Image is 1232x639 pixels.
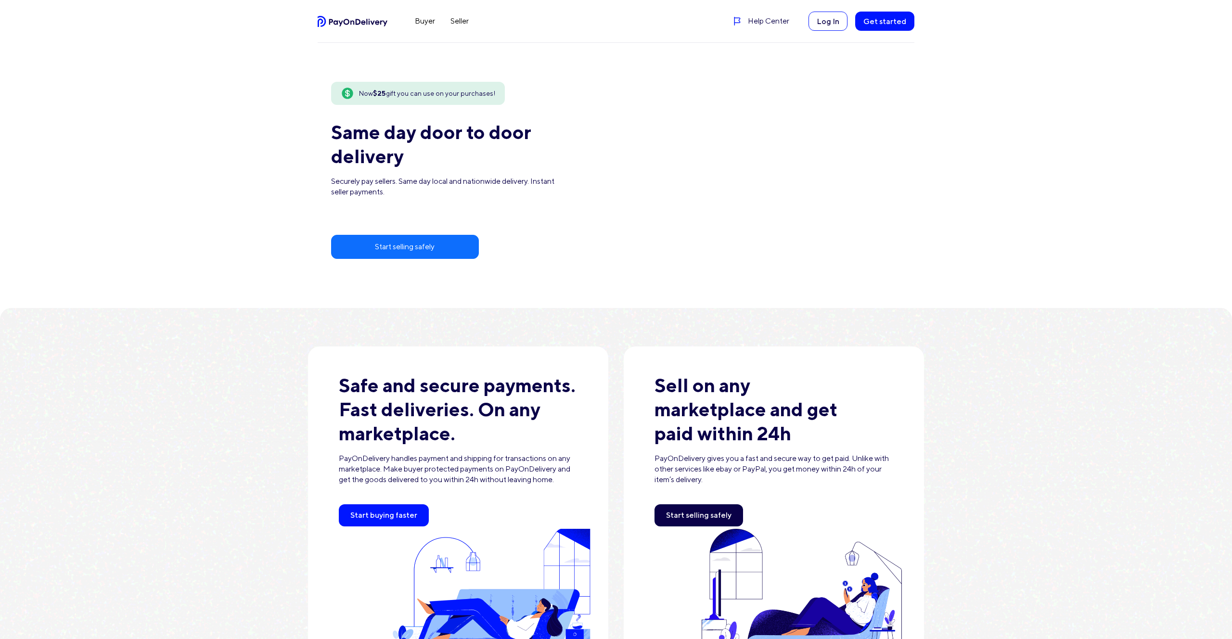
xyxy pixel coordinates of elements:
a: Get started [855,12,914,31]
p: PayOnDelivery gives you a fast and secure way to get paid. Unlike with other services like ebay o... [654,453,893,485]
a: Buyer [407,13,443,29]
h1: Same day door to door delivery [331,120,564,168]
a: Start selling safely [654,504,743,526]
a: Help Center [732,15,790,27]
a: Start selling safely [331,235,479,259]
span: Now gift you can use on your purchases! [359,89,496,99]
h3: Safe and secure payments. Fast deliveries. On any marketplace. [339,373,577,446]
p: PayOnDelivery handles payment and shipping for transactions on any marketplace. Make buyer protec... [339,453,577,485]
p: Securely pay sellers. Same day local and nationwide delivery. Instant seller payments. [331,176,564,197]
h3: Sell on any marketplace and get paid within 24h [654,373,846,446]
img: Help center [732,16,742,26]
span: Help Center [748,15,789,27]
a: Start buying faster [339,504,429,526]
strong: $25 [373,89,386,97]
a: Seller [443,13,476,29]
img: Start now and get $25 [341,87,354,100]
button: Log In [808,12,847,31]
img: PayOnDelivery [318,16,388,27]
